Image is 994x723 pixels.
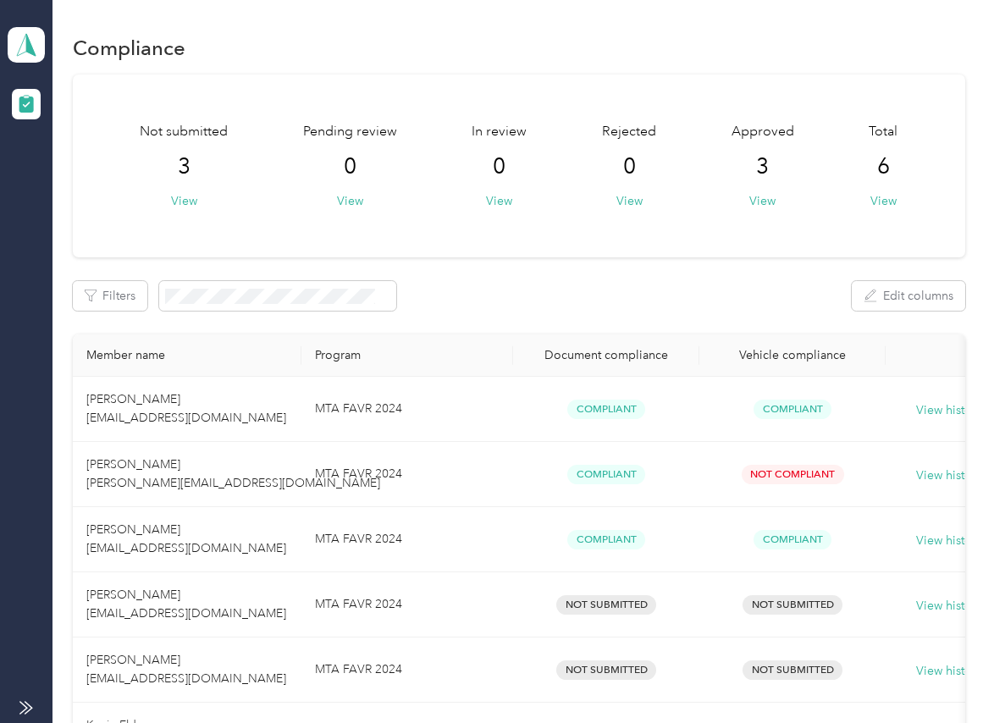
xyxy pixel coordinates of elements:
[344,153,356,180] span: 0
[472,122,527,142] span: In review
[73,334,301,377] th: Member name
[140,122,228,142] span: Not submitted
[556,595,656,615] span: Not Submitted
[743,660,842,680] span: Not Submitted
[899,628,994,723] iframe: Everlance-gr Chat Button Frame
[301,377,513,442] td: MTA FAVR 2024
[556,660,656,680] span: Not Submitted
[301,442,513,507] td: MTA FAVR 2024
[916,466,982,485] button: View history
[301,572,513,637] td: MTA FAVR 2024
[743,595,842,615] span: Not Submitted
[756,153,769,180] span: 3
[567,530,645,549] span: Compliant
[86,653,286,686] span: [PERSON_NAME] [EMAIL_ADDRESS][DOMAIN_NAME]
[567,465,645,484] span: Compliant
[602,122,656,142] span: Rejected
[493,153,505,180] span: 0
[86,392,286,425] span: [PERSON_NAME] [EMAIL_ADDRESS][DOMAIN_NAME]
[742,465,844,484] span: Not Compliant
[869,122,897,142] span: Total
[86,522,286,555] span: [PERSON_NAME] [EMAIL_ADDRESS][DOMAIN_NAME]
[852,281,965,311] button: Edit columns
[732,122,794,142] span: Approved
[916,401,982,420] button: View history
[73,281,147,311] button: Filters
[916,532,982,550] button: View history
[301,507,513,572] td: MTA FAVR 2024
[86,588,286,621] span: [PERSON_NAME] [EMAIL_ADDRESS][DOMAIN_NAME]
[870,192,897,210] button: View
[916,597,982,615] button: View history
[567,400,645,419] span: Compliant
[301,334,513,377] th: Program
[877,153,890,180] span: 6
[337,192,363,210] button: View
[749,192,776,210] button: View
[623,153,636,180] span: 0
[303,122,397,142] span: Pending review
[171,192,197,210] button: View
[616,192,643,210] button: View
[178,153,191,180] span: 3
[527,348,686,362] div: Document compliance
[713,348,872,362] div: Vehicle compliance
[73,39,185,57] h1: Compliance
[754,530,831,549] span: Compliant
[486,192,512,210] button: View
[301,637,513,703] td: MTA FAVR 2024
[86,457,380,490] span: [PERSON_NAME] [PERSON_NAME][EMAIL_ADDRESS][DOMAIN_NAME]
[754,400,831,419] span: Compliant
